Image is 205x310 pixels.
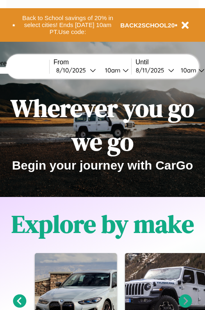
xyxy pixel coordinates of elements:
div: 10am [101,66,123,74]
div: 8 / 11 / 2025 [136,66,168,74]
button: 10am [98,66,131,75]
h1: Explore by make [11,207,194,241]
button: Back to School savings of 20% in select cities! Ends [DATE] 10am PT.Use code: [15,12,121,38]
div: 8 / 10 / 2025 [56,66,90,74]
b: BACK2SCHOOL20 [121,22,175,29]
button: 8/10/2025 [54,66,98,75]
div: 10am [177,66,198,74]
label: From [54,59,131,66]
